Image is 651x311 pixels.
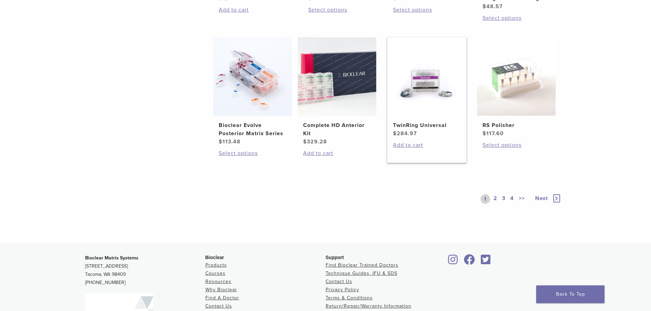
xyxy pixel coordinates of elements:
a: Add to cart: “Complete HD Anterior Kit” [303,149,371,157]
h2: Complete HD Anterior Kit [303,121,371,138]
img: Bioclear Evolve Posterior Matrix Series [213,37,292,116]
a: Return/Repair/Warranty Information [326,303,411,309]
a: Courses [205,270,226,276]
a: Complete HD Anterior KitComplete HD Anterior Kit $329.28 [297,37,377,146]
span: $ [303,138,307,145]
a: Select options for “BT Matrix Series” [308,6,376,14]
a: Find Bioclear Trained Doctors [326,262,398,268]
a: 3 [501,194,507,204]
a: Contact Us [205,303,232,309]
span: $ [483,130,486,137]
p: [STREET_ADDRESS] Tacoma, WA 98409 [PHONE_NUMBER] [85,254,205,287]
bdi: 329.28 [303,138,327,145]
a: 1 [480,194,490,204]
a: Resources [205,279,231,284]
a: Technique Guides, IFU & SDS [326,270,397,276]
h2: TwinRing Universal [393,121,461,129]
a: 2 [492,194,499,204]
bdi: 113.48 [219,138,241,145]
a: Select options for “Diamond Wedge and Long Diamond Wedge” [483,14,550,22]
h2: Bioclear Evolve Posterior Matrix Series [219,121,286,138]
a: Add to cart: “TwinRing Universal” [393,141,461,149]
bdi: 117.60 [483,130,504,137]
span: $ [483,3,486,10]
span: $ [219,138,222,145]
img: RS Polisher [477,37,556,116]
a: Terms & Conditions [326,295,373,301]
a: RS PolisherRS Polisher $117.60 [477,37,556,138]
a: Bioclear Evolve Posterior Matrix SeriesBioclear Evolve Posterior Matrix Series $113.48 [213,37,293,146]
a: Back To Top [536,285,605,303]
bdi: 48.57 [483,3,503,10]
span: $ [393,130,397,137]
span: Support [326,255,344,260]
a: Select options for “Diamond Wedge Kits” [393,6,461,14]
a: Bioclear [446,258,460,265]
a: Select options for “RS Polisher” [483,141,550,149]
a: Privacy Policy [326,287,359,293]
span: Next [535,195,548,202]
a: Select options for “Bioclear Evolve Posterior Matrix Series” [219,149,286,157]
a: Add to cart: “Blaster Kit” [219,6,286,14]
img: Complete HD Anterior Kit [298,37,376,116]
img: TwinRing Universal [388,37,466,116]
a: >> [517,194,526,204]
a: Find A Doctor [205,295,239,301]
bdi: 284.97 [393,130,417,137]
a: TwinRing UniversalTwinRing Universal $284.97 [387,37,467,138]
a: Products [205,262,227,268]
a: Contact Us [326,279,352,284]
a: Bioclear [479,258,493,265]
span: Bioclear [205,255,224,260]
a: Bioclear [462,258,477,265]
h2: RS Polisher [483,121,550,129]
strong: Bioclear Matrix Systems [85,255,138,261]
a: 4 [509,194,515,204]
a: Why Bioclear [205,287,237,293]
